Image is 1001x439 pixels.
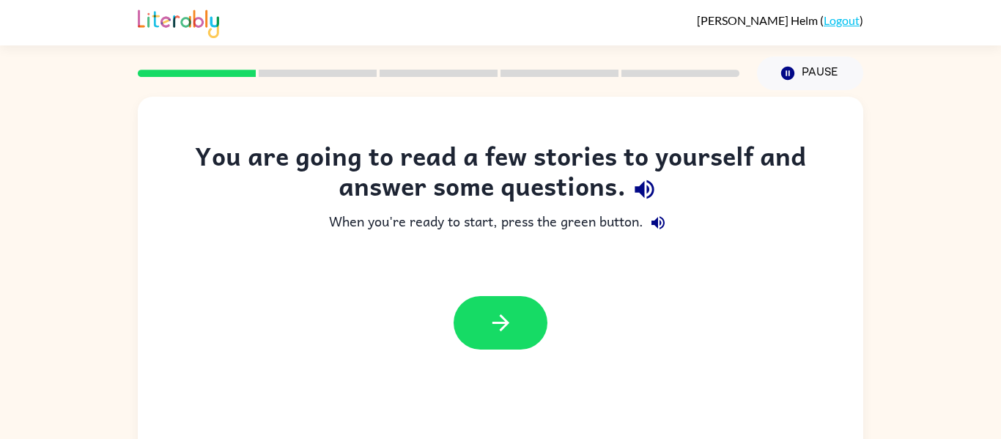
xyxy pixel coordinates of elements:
div: You are going to read a few stories to yourself and answer some questions. [167,141,834,208]
div: ( ) [697,13,863,27]
img: Literably [138,6,219,38]
button: Pause [757,56,863,90]
div: When you're ready to start, press the green button. [167,208,834,237]
a: Logout [824,13,860,27]
span: [PERSON_NAME] Helm [697,13,820,27]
